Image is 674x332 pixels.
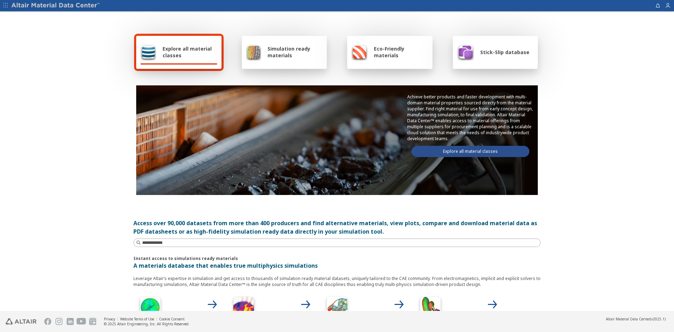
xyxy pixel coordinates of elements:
p: Leverage Altair’s expertise in simulation and get access to thousands of simulation ready materia... [133,275,541,287]
img: Altair Engineering [6,318,37,325]
a: Explore all material classes [411,146,529,157]
img: Simulation ready materials [246,44,261,60]
img: Low Frequency Icon [230,294,258,323]
img: Explore all material classes [140,44,156,60]
img: Structural Analyses Icon [323,294,351,323]
a: Privacy [104,317,115,321]
span: Explore all material classes [163,45,217,59]
img: Eco-Friendly materials [351,44,368,60]
div: (v2025.1) [606,317,666,321]
a: Cookie Consent [159,317,185,321]
a: Website Terms of Use [120,317,154,321]
p: A materials database that enables true multiphysics simulations [133,261,541,270]
div: Access over 90,000 datasets from more than 400 producers and find alternative materials, view plo... [133,219,541,236]
span: Simulation ready materials [267,45,323,59]
img: Stick-Slip database [457,44,474,60]
img: High Frequency Icon [136,294,164,323]
img: Crash Analyses Icon [416,294,444,323]
span: Eco-Friendly materials [374,45,428,59]
div: © 2025 Altair Engineering, Inc. All Rights Reserved. [104,321,190,326]
span: Stick-Slip database [480,49,529,56]
p: Achieve better products and faster development with multi-domain material properties sourced dire... [407,94,534,142]
p: Instant access to simulations ready materials [133,255,541,261]
img: Altair Material Data Center [11,2,101,9]
span: Altair Material Data Center [606,317,650,321]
